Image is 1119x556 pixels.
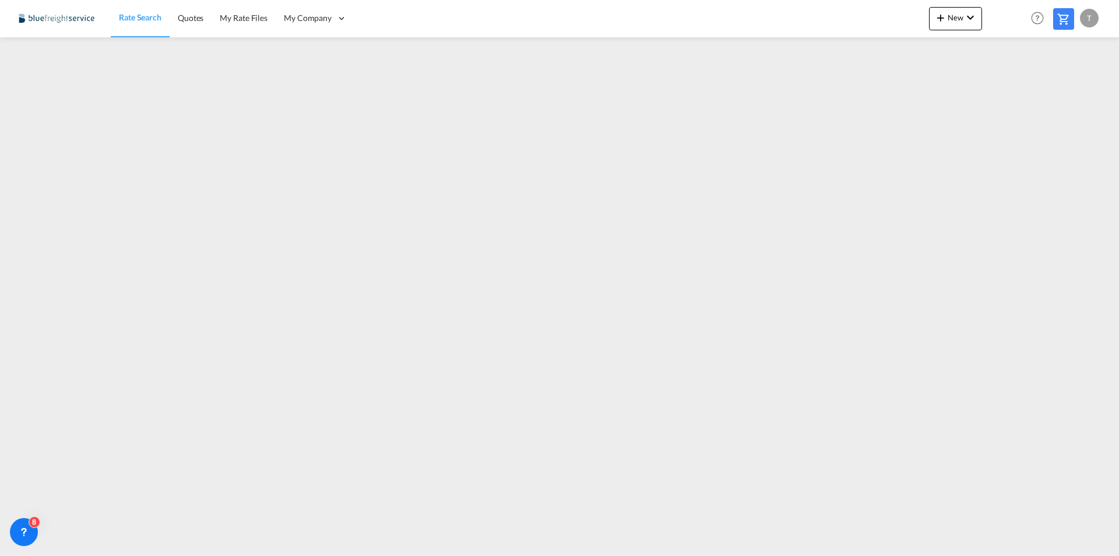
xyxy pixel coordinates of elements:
[1080,9,1099,27] div: T
[119,12,161,22] span: Rate Search
[934,11,948,25] md-icon: icon-plus 400-fg
[17,5,96,32] img: 9097ab40c0d911ee81d80fb7ec8da167.JPG
[220,13,268,23] span: My Rate Files
[1027,8,1053,29] div: Help
[178,13,203,23] span: Quotes
[1027,8,1047,28] span: Help
[929,7,982,30] button: icon-plus 400-fgNewicon-chevron-down
[934,13,977,22] span: New
[284,12,332,24] span: My Company
[963,11,977,25] md-icon: icon-chevron-down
